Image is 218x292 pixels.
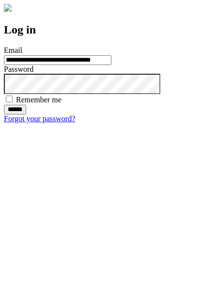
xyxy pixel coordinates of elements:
h2: Log in [4,23,214,36]
img: logo-4e3dc11c47720685a147b03b5a06dd966a58ff35d612b21f08c02c0306f2b779.png [4,4,12,12]
label: Password [4,65,33,73]
a: Forgot your password? [4,114,75,123]
label: Email [4,46,22,54]
label: Remember me [16,96,62,104]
